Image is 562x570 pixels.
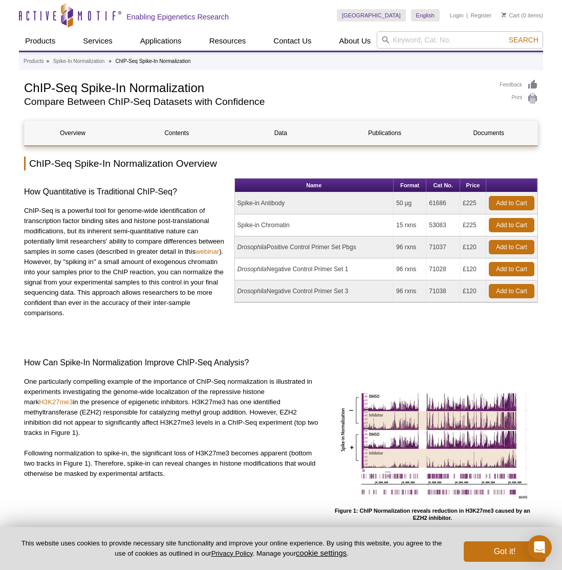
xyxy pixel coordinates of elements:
h2: Enabling Epigenetics Research [126,12,229,21]
a: [GEOGRAPHIC_DATA] [337,9,406,21]
i: Drosophila [237,266,267,273]
a: Login [450,12,464,19]
a: Add to Cart [489,218,534,232]
td: 96 rxns [394,236,426,258]
h4: Figure 1: ChIP Normalization reveals reduction in H3K27me3 caused by an EZH2 inhibitor. [327,508,538,521]
a: Print [500,93,538,104]
td: £225 [460,214,486,236]
h3: How Can Spike-In Normalization Improve ChIP-Seq Analysis? [24,357,538,369]
p: Following normalization to spike-in, the significant loss of H3K27me3 becomes apparent (bottom tw... [24,448,319,479]
a: Privacy Policy [211,550,253,557]
button: cookie settings [296,549,347,557]
a: webinar [196,248,219,255]
li: (0 items) [502,9,543,21]
h3: How Quantitative is Traditional ChIP-Seq? [24,186,227,198]
a: About Us [333,31,377,51]
a: Data [232,121,329,145]
td: Spike-in Chromatin [235,214,394,236]
td: 71028 [426,258,460,280]
td: £120 [460,258,486,280]
a: Add to Cart [489,284,534,298]
button: Got it! [464,541,546,562]
a: Add to Cart [489,262,534,276]
div: Open Intercom Messenger [527,535,552,560]
li: | [466,9,468,21]
th: Cat No. [426,179,460,192]
td: Spike-in Antibody [235,192,394,214]
td: £120 [460,280,486,302]
p: One particularly compelling example of the importance of ChIP-Seq normalization is illustrated in... [24,377,319,438]
a: Products [19,31,61,51]
a: Add to Cart [489,240,534,254]
button: Search [506,35,542,45]
a: Products [24,57,44,66]
td: 71038 [426,280,460,302]
p: ChIP-Seq is a powerful tool for genome-wide identification of transcription factor binding sites ... [24,206,227,318]
td: 71037 [426,236,460,258]
h2: Compare Between ChIP-Seq Datasets with Confidence [24,97,489,106]
i: Drosophila [237,244,267,251]
li: » [46,58,49,64]
a: Contact Us [267,31,317,51]
a: Overview [25,121,121,145]
a: Resources [203,31,252,51]
td: Negative Control Primer Set 1 [235,258,394,280]
td: Negative Control Primer Set 3 [235,280,394,302]
li: » [109,58,112,64]
th: Name [235,179,394,192]
td: 61686 [426,192,460,214]
td: 15 rxns [394,214,426,236]
span: Search [509,36,538,44]
td: £225 [460,192,486,214]
a: Spike-In Normalization [53,57,105,66]
th: Format [394,179,426,192]
a: English [411,9,440,21]
a: Add to Cart [489,196,534,210]
a: H3K27me3 [39,398,73,406]
td: 50 µg [394,192,426,214]
a: Cart [502,12,520,19]
a: Documents [441,121,537,145]
a: Applications [134,31,188,51]
h1: ChIP-Seq Spike-In Normalization [24,79,489,95]
input: Keyword, Cat. No. [377,31,543,49]
img: Your Cart [502,12,506,17]
td: 96 rxns [394,280,426,302]
td: 53083 [426,214,460,236]
a: Services [77,31,119,51]
li: ChIP-Seq Spike-In Normalization [116,58,191,64]
a: Publications [337,121,433,145]
h2: ChIP-Seq Spike-In Normalization Overview [24,157,538,170]
td: 96 rxns [394,258,426,280]
i: Drosophila [237,288,267,295]
a: Contents [128,121,225,145]
td: £120 [460,236,486,258]
img: ChIP Normalization reveals changes in H3K27me3 levels following treatment with EZH2 inhibitor. [330,377,535,505]
th: Price [460,179,486,192]
a: Feedback [500,79,538,91]
td: Positive Control Primer Set Pbgs [235,236,394,258]
p: This website uses cookies to provide necessary site functionality and improve your online experie... [16,539,447,558]
a: Register [470,12,491,19]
